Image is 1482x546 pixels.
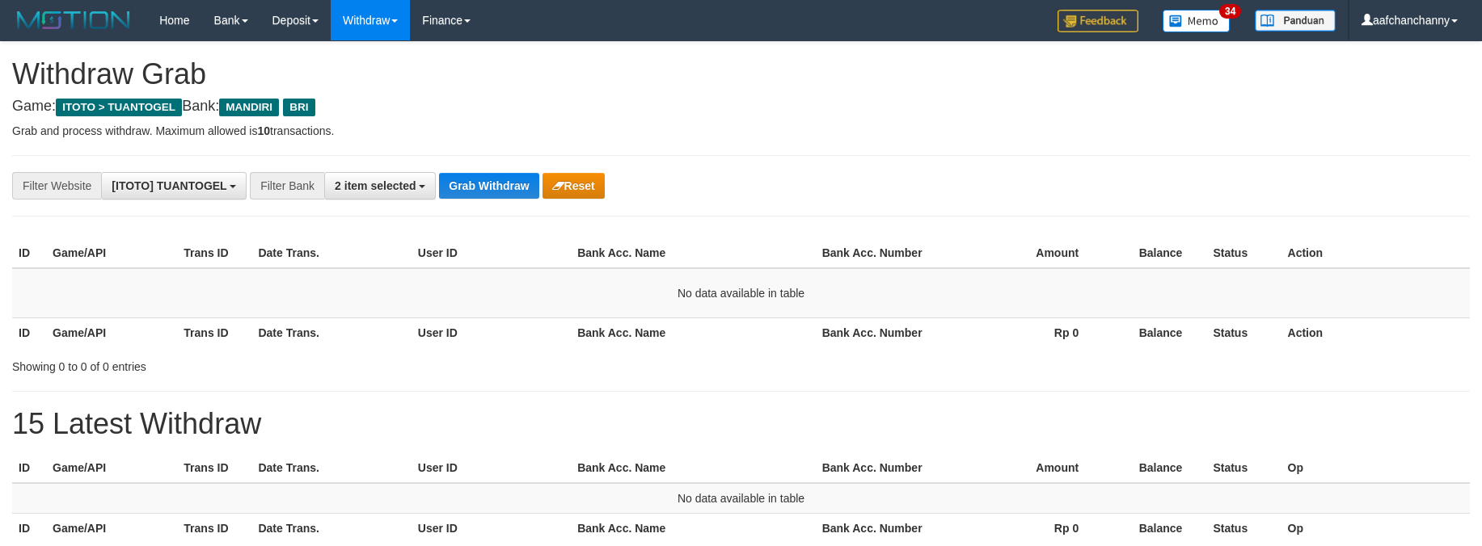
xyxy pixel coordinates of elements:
[251,238,411,268] th: Date Trans.
[1103,453,1206,483] th: Balance
[1163,10,1231,32] img: Button%20Memo.svg
[1103,317,1206,347] th: Balance
[947,514,1103,544] th: Rp 0
[250,172,324,199] div: Filter Bank
[46,238,177,268] th: Game/API
[12,99,1470,115] h4: Game: Bank:
[816,514,947,544] th: Bank Acc. Number
[1103,238,1206,268] th: Balance
[412,317,571,347] th: User ID
[12,172,101,199] div: Filter Website
[571,317,816,347] th: Bank Acc. Name
[283,99,315,116] span: BRI
[251,514,411,544] th: Date Trans.
[46,317,177,347] th: Game/API
[177,453,251,483] th: Trans ID
[12,514,46,544] th: ID
[12,123,1470,139] p: Grab and process withdraw. Maximum allowed is transactions.
[257,124,270,137] strong: 10
[1219,4,1241,19] span: 34
[112,179,226,192] span: [ITOTO] TUANTOGEL
[46,514,177,544] th: Game/API
[101,172,247,199] button: [ITOTO] TUANTOGEL
[1281,238,1470,268] th: Action
[12,483,1470,514] td: No data available in table
[816,453,947,483] th: Bank Acc. Number
[12,58,1470,90] h1: Withdraw Grab
[335,179,416,192] span: 2 item selected
[571,514,816,544] th: Bank Acc. Name
[947,238,1103,268] th: Amount
[571,453,816,483] th: Bank Acc. Name
[571,238,816,268] th: Bank Acc. Name
[12,352,606,375] div: Showing 0 to 0 of 0 entries
[1281,514,1470,544] th: Op
[816,317,947,347] th: Bank Acc. Number
[1206,514,1281,544] th: Status
[1206,453,1281,483] th: Status
[12,8,135,32] img: MOTION_logo.png
[219,99,279,116] span: MANDIRI
[412,514,571,544] th: User ID
[251,317,411,347] th: Date Trans.
[56,99,182,116] span: ITOTO > TUANTOGEL
[251,453,411,483] th: Date Trans.
[12,317,46,347] th: ID
[12,453,46,483] th: ID
[1058,10,1138,32] img: Feedback.jpg
[12,408,1470,440] h1: 15 Latest Withdraw
[439,173,538,199] button: Grab Withdraw
[1103,514,1206,544] th: Balance
[412,453,571,483] th: User ID
[177,514,251,544] th: Trans ID
[12,238,46,268] th: ID
[412,238,571,268] th: User ID
[177,317,251,347] th: Trans ID
[947,317,1103,347] th: Rp 0
[1206,238,1281,268] th: Status
[324,172,436,199] button: 2 item selected
[1281,453,1470,483] th: Op
[543,173,605,199] button: Reset
[1206,317,1281,347] th: Status
[12,268,1470,318] td: No data available in table
[46,453,177,483] th: Game/API
[947,453,1103,483] th: Amount
[177,238,251,268] th: Trans ID
[1281,317,1470,347] th: Action
[816,238,947,268] th: Bank Acc. Number
[1255,10,1336,31] img: panduan.png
